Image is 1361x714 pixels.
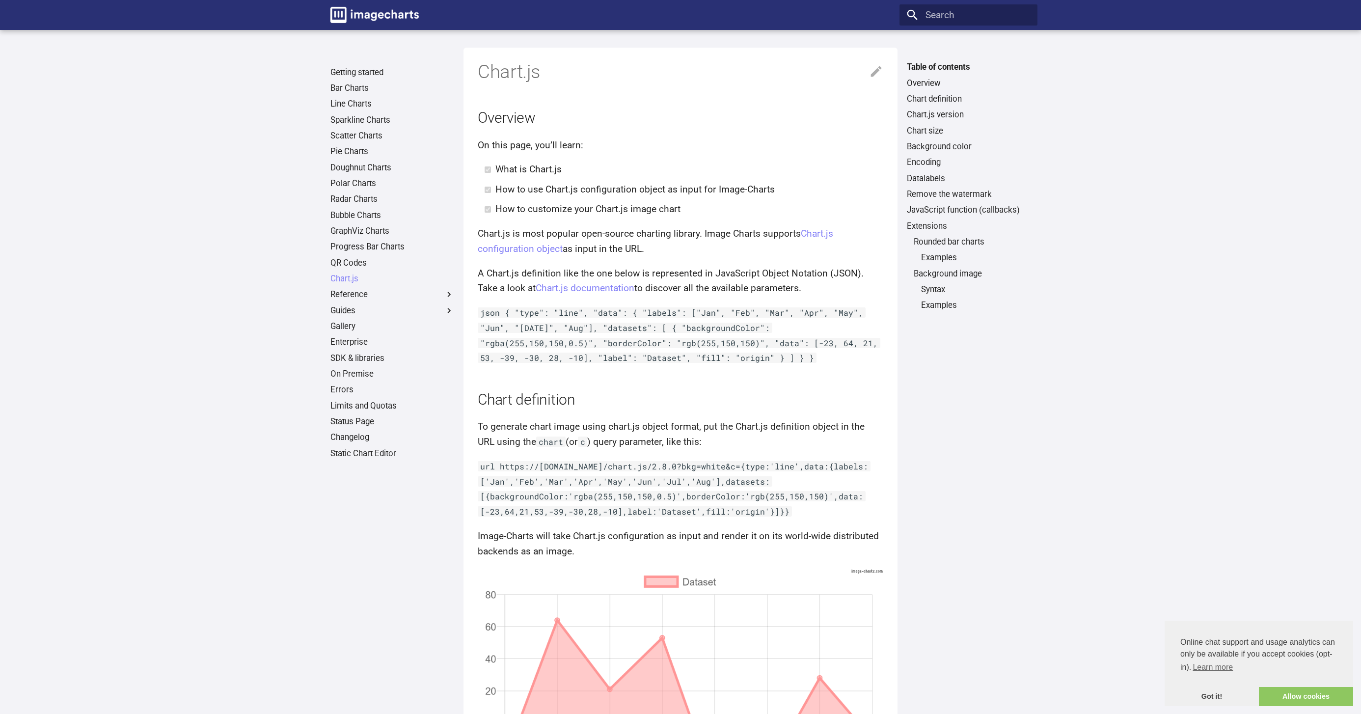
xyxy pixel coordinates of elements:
code: url https://[DOMAIN_NAME]/chart.js/2.8.0?bkg=white&c={type:'line',data:{labels:['Jan','Feb','Mar'... [478,461,871,517]
a: Chart size [907,126,1031,137]
a: Image-Charts documentation [326,2,424,28]
p: To generate chart image using chart.js object format, put the Chart.js definition object in the U... [478,419,883,449]
p: Chart.js is most popular open-source charting library. Image Charts supports as input in the URL. [478,226,883,256]
a: Chart.js configuration object [478,228,833,254]
a: Static Chart Editor [330,448,454,459]
label: Table of contents [899,62,1037,73]
nav: Background image [914,284,1031,311]
nav: Table of contents [899,62,1037,311]
a: Background image [914,269,1031,279]
a: allow cookies [1259,687,1353,707]
a: Line Charts [330,99,454,110]
a: Gallery [330,321,454,332]
a: Examples [921,252,1031,263]
a: On Premise [330,369,454,380]
a: Pie Charts [330,146,454,157]
a: JavaScript function (callbacks) [907,205,1031,216]
a: Examples [921,300,1031,311]
li: How to use Chart.js configuration object as input for Image-Charts [495,182,883,197]
a: Overview [907,78,1031,89]
label: Guides [330,305,454,316]
li: What is Chart.js [495,162,883,177]
p: Image-Charts will take Chart.js configuration as input and render it on its world-wide distribute... [478,529,883,559]
a: Extensions [907,221,1031,232]
a: Sparkline Charts [330,115,454,126]
a: GraphViz Charts [330,226,454,237]
a: learn more about cookies [1191,660,1234,675]
img: logo [330,7,419,23]
a: Radar Charts [330,194,454,205]
code: json { "type": "line", "data": { "labels": ["Jan", "Feb", "Mar", "Apr", "May", "Jun", "[DATE]", "... [478,307,880,363]
a: Chart.js version [907,110,1031,120]
span: Online chat support and usage analytics can only be available if you accept cookies (opt-in). [1180,636,1337,675]
a: Remove the watermark [907,189,1031,200]
a: Doughnut Charts [330,163,454,173]
h2: Chart definition [478,389,883,410]
a: Changelog [330,432,454,443]
label: Reference [330,289,454,300]
a: dismiss cookie message [1165,687,1259,707]
a: Bubble Charts [330,210,454,221]
a: Chart.js documentation [536,282,634,294]
a: Background color [907,141,1031,152]
a: Rounded bar charts [914,237,1031,247]
nav: Extensions [907,237,1031,311]
a: Progress Bar Charts [330,242,454,252]
p: A Chart.js definition like the one below is represented in JavaScript Object Notation (JSON). Tak... [478,266,883,296]
a: Status Page [330,416,454,427]
a: Limits and Quotas [330,401,454,412]
a: Chart definition [907,94,1031,105]
h1: Chart.js [478,59,883,84]
a: Datalabels [907,173,1031,184]
a: Chart.js [330,274,454,284]
code: chart [536,437,566,447]
p: On this page, you’ll learn: [478,138,883,153]
a: Enterprise [330,337,454,348]
h2: Overview [478,108,883,128]
a: Errors [330,384,454,395]
a: Encoding [907,157,1031,168]
input: Search [899,4,1037,26]
nav: Rounded bar charts [914,252,1031,263]
code: c [578,437,588,447]
li: How to customize your Chart.js image chart [495,202,883,217]
a: Polar Charts [330,178,454,189]
a: Syntax [921,284,1031,295]
a: SDK & libraries [330,353,454,364]
div: cookieconsent [1165,621,1353,706]
a: Getting started [330,67,454,78]
a: Scatter Charts [330,131,454,141]
a: QR Codes [330,258,454,269]
a: Bar Charts [330,83,454,94]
